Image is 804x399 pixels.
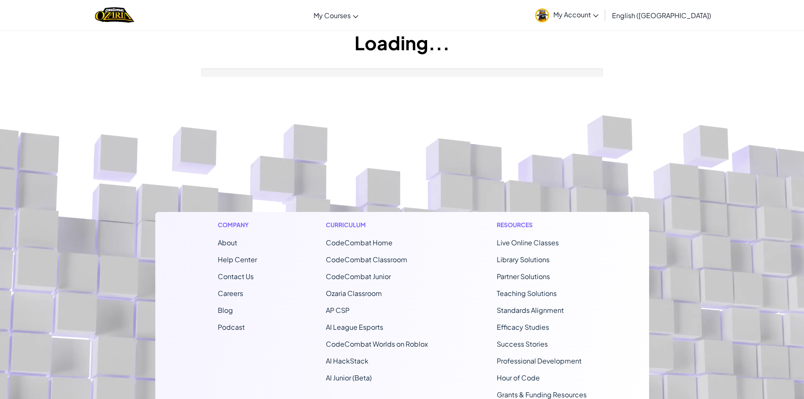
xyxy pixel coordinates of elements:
[218,306,233,315] a: Blog
[314,11,351,20] span: My Courses
[531,2,603,28] a: My Account
[309,4,363,27] a: My Courses
[497,323,549,331] a: Efficacy Studies
[218,238,237,247] a: About
[497,390,587,399] a: Grants & Funding Resources
[326,373,372,382] a: AI Junior (Beta)
[497,339,548,348] a: Success Stories
[326,289,382,298] a: Ozaria Classroom
[497,220,587,229] h1: Resources
[326,255,407,264] a: CodeCombat Classroom
[497,272,550,281] a: Partner Solutions
[95,6,134,24] a: Ozaria by CodeCombat logo
[218,272,254,281] span: Contact Us
[553,10,598,19] span: My Account
[218,220,257,229] h1: Company
[326,339,428,348] a: CodeCombat Worlds on Roblox
[497,373,540,382] a: Hour of Code
[612,11,711,20] span: English ([GEOGRAPHIC_DATA])
[95,6,134,24] img: Home
[218,289,243,298] a: Careers
[326,220,428,229] h1: Curriculum
[497,289,557,298] a: Teaching Solutions
[326,306,349,315] a: AP CSP
[326,238,393,247] span: CodeCombat Home
[326,356,368,365] a: AI HackStack
[497,238,559,247] a: Live Online Classes
[326,323,383,331] a: AI League Esports
[218,255,257,264] a: Help Center
[497,306,564,315] a: Standards Alignment
[497,356,582,365] a: Professional Development
[535,8,549,22] img: avatar
[218,323,245,331] a: Podcast
[608,4,715,27] a: English ([GEOGRAPHIC_DATA])
[497,255,550,264] a: Library Solutions
[326,272,391,281] a: CodeCombat Junior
